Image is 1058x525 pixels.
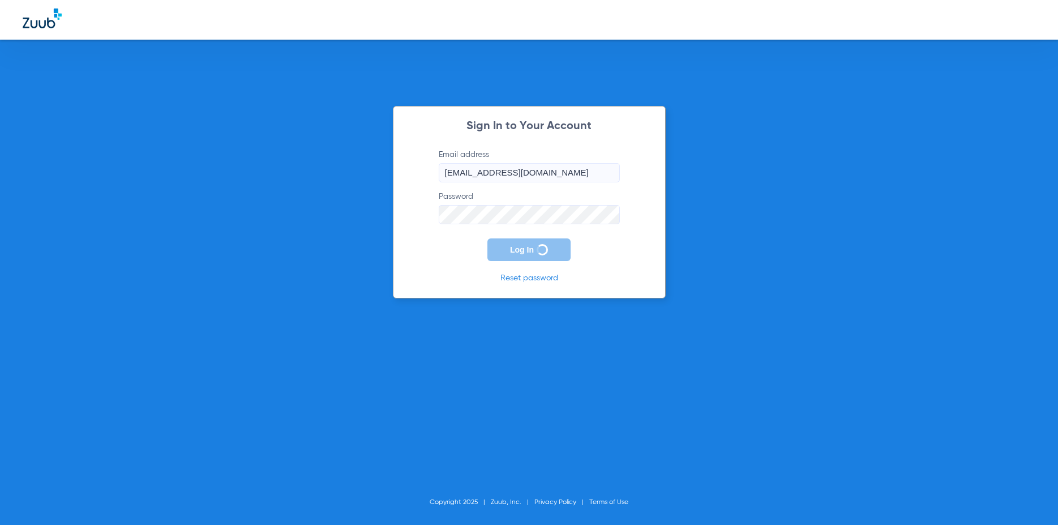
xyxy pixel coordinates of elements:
[439,205,620,224] input: Password
[1001,471,1058,525] iframe: Chat Widget
[500,274,558,282] a: Reset password
[439,191,620,224] label: Password
[589,499,628,506] a: Terms of Use
[439,149,620,182] label: Email address
[491,497,534,508] li: Zuub, Inc.
[510,245,534,254] span: Log In
[487,238,571,261] button: Log In
[422,121,637,132] h2: Sign In to Your Account
[439,163,620,182] input: Email address
[430,497,491,508] li: Copyright 2025
[23,8,62,28] img: Zuub Logo
[534,499,576,506] a: Privacy Policy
